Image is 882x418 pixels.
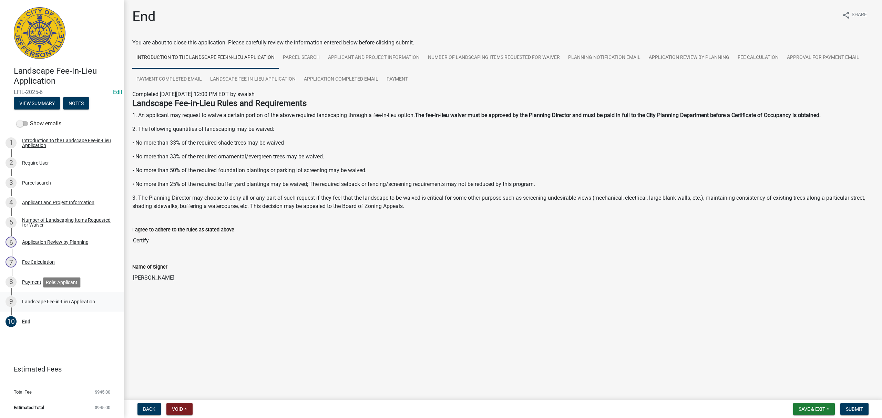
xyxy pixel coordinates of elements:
[132,91,255,97] span: Completed [DATE][DATE] 12:00 PM EDT by swalsh
[22,160,49,165] div: Require User
[132,265,167,270] label: Name of Signer
[564,47,645,69] a: Planning Notification Email
[132,98,307,108] strong: Landscape Fee-in-Lieu Rules and Requirements
[22,180,51,185] div: Parcel search
[279,47,324,69] a: Parcel search
[137,403,161,415] button: Back
[6,257,17,268] div: 7
[324,47,424,69] a: Applicant and Project Information
[132,228,234,232] label: I agree to adhere to the rules as stated above
[17,119,61,128] label: Show emails
[132,125,874,133] p: 2. The following quantities of landscaping may be waived:
[840,403,869,415] button: Submit
[132,8,156,25] h1: End
[14,7,65,59] img: City of Jeffersonville, Indiana
[22,319,30,324] div: End
[14,97,60,109] button: View Summary
[132,47,279,69] a: Introduction to the Landscape Fee-in-Lieu Application
[6,137,17,148] div: 1
[6,217,17,228] div: 5
[415,112,821,118] strong: The fee-in-lieu waiver must be approved by the Planning Director and must be paid in full to the ...
[113,89,122,95] a: Edit
[132,194,874,210] p: 3. The Planning Director may choose to deny all or any part of such request if they feel that the...
[14,66,119,86] h4: Landscape Fee-In-Lieu Application
[63,101,89,106] wm-modal-confirm: Notes
[143,406,155,412] span: Back
[22,138,113,148] div: Introduction to the Landscape Fee-in-Lieu Application
[63,97,89,109] button: Notes
[22,280,41,284] div: Payment
[645,47,734,69] a: Application Review by Planning
[22,299,95,304] div: Landscape Fee-in-Lieu Application
[14,390,32,394] span: Total Fee
[166,403,193,415] button: Void
[14,101,60,106] wm-modal-confirm: Summary
[132,153,874,161] p: • No more than 33% of the required ornamental/evergreen trees may be waived.
[842,11,850,19] i: share
[132,39,874,299] div: You are about to close this application. Please carefully review the information entered below be...
[424,47,564,69] a: Number of Landscaping Items Requested for Waiver
[6,197,17,208] div: 4
[14,89,110,95] span: LFIL-2025-6
[132,111,874,119] p: 1. An applicant may request to waive a certain portion of the above required landscaping through ...
[6,362,113,376] a: Estimated Fees
[783,47,863,69] a: Approval for Payment Email
[132,69,206,91] a: Payment Completed Email
[734,47,783,69] a: Fee Calculation
[132,166,874,175] p: • No more than 50% of the required foundation plantings or parking lot screening may be waived.
[95,405,110,410] span: $945.00
[852,11,867,19] span: Share
[300,69,382,91] a: Application Completed Email
[6,316,17,327] div: 10
[132,139,874,147] p: • No more than 33% of the required shade trees may be waived
[382,69,412,91] a: Payment
[846,406,863,412] span: Submit
[14,405,44,410] span: Estimated Total
[95,390,110,394] span: $945.00
[799,406,825,412] span: Save & Exit
[132,180,874,188] p: • No more than 25% of the required buffer yard plantings may be waived; The required setback or f...
[113,89,122,95] wm-modal-confirm: Edit Application Number
[793,403,835,415] button: Save & Exit
[22,218,113,227] div: Number of Landscaping Items Requested for Waiver
[6,296,17,307] div: 9
[6,237,17,248] div: 6
[206,69,300,91] a: Landscape Fee-in-Lieu Application
[43,277,80,287] div: Role: Applicant
[6,157,17,168] div: 2
[6,276,17,288] div: 8
[172,406,183,412] span: Void
[837,8,872,22] button: shareShare
[22,240,89,244] div: Application Review by Planning
[22,200,94,205] div: Applicant and Project Information
[6,177,17,188] div: 3
[22,260,55,264] div: Fee Calculation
